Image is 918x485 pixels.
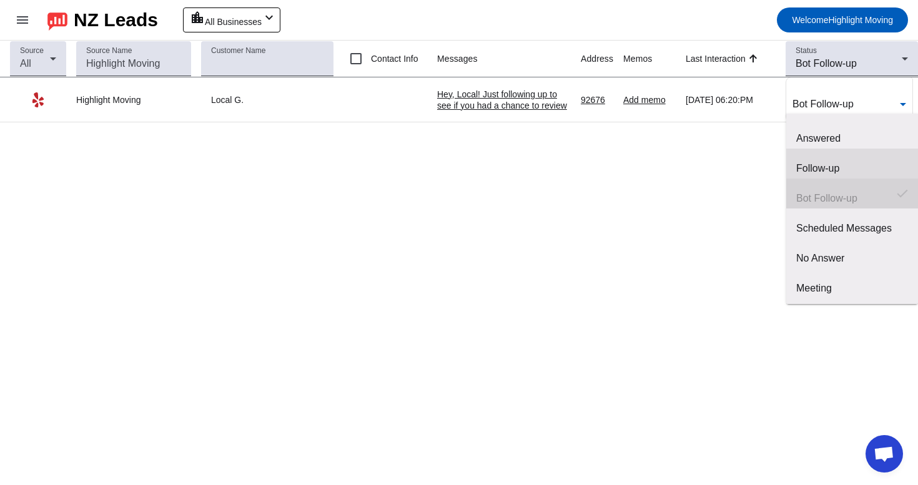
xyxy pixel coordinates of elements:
div: Follow-up [796,162,908,175]
div: Meeting [796,282,908,295]
div: Open chat [866,435,903,473]
div: Scheduled Messages [796,222,908,235]
div: No Answer [796,252,908,265]
div: Answered [796,132,908,145]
